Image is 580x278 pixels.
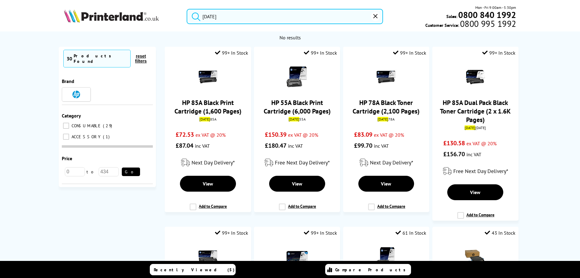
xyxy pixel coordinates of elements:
input: Search product [187,9,383,24]
a: View [269,176,325,192]
a: View [358,176,414,192]
span: View [470,189,480,195]
span: 1 [103,134,111,139]
a: Printerland Logo [64,9,179,24]
span: Mon - Fri 9:00am - 5:30pm [475,5,516,10]
div: 78A [348,117,425,121]
img: HP-647A-Black-Toner-Small.gif [286,247,308,268]
span: Price [62,155,72,161]
span: £156.70 [443,150,465,158]
div: 43 In Stock [485,230,515,236]
span: £180.47 [265,142,286,150]
img: hp-78a-dual-pack-with-box-small.jpg [197,247,219,268]
div: modal_delivery [168,154,248,171]
label: Add to Compare [279,204,316,215]
label: Add to Compare [368,204,405,215]
mark: [DATE] [289,117,299,121]
span: View [203,181,213,187]
span: View [292,181,302,187]
a: HP 55A Black Print Cartridge (6,000 Pages) [264,98,331,115]
span: 29 [103,123,114,128]
span: inc VAT [288,143,303,149]
span: Category [62,113,81,119]
span: View [381,181,391,187]
span: inc VAT [466,151,481,157]
span: 30 [67,56,72,62]
span: inc VAT [195,143,210,149]
img: hp-85a-dual-pack-cartridge-box-small.jpg [465,67,486,88]
a: HP 85A Black Print Cartridge (1,600 Pages) [174,98,241,115]
span: £83.09 [354,131,372,139]
div: 99+ In Stock [215,230,248,236]
div: 85A [169,117,246,121]
div: 99+ In Stock [304,50,337,56]
input: 434 [99,167,119,176]
mark: [DATE] [378,117,388,121]
span: Free Next Day Delivery* [453,168,508,175]
div: modal_delivery [257,154,337,171]
span: Compare Products [335,267,409,273]
span: Next Day Delivery* [192,159,235,166]
span: Free Next Day Delivery* [275,159,330,166]
img: hp-55x-toner-with-box-small2.jpg [375,247,397,268]
a: 0800 840 1992 [457,12,516,18]
b: 0800 840 1992 [458,9,516,20]
div: 99+ In Stock [393,50,426,56]
img: HP-CE249A-TransferKit-Small.gif [465,247,486,268]
div: No results [67,34,513,41]
img: hp-55a-toner-with-box-small.jpg [286,67,308,88]
div: 61 In Stock [395,230,426,236]
label: Add to Compare [190,204,227,215]
span: Next Day Delivery* [370,159,413,166]
span: £99.70 [354,142,372,150]
span: ex VAT @ 20% [288,132,318,138]
button: reset filters [131,53,151,64]
span: £87.04 [176,142,193,150]
input: 0 [65,167,85,176]
mark: [DATE] [465,125,475,130]
span: ACCESSORY [70,134,102,139]
div: [DATE] [437,125,514,130]
span: ex VAT @ 20% [466,140,497,146]
a: Recently Viewed (5) [150,264,236,275]
a: HP 85A Dual Pack Black Toner Cartridge (2 x 1.6K Pages) [440,98,511,124]
div: modal_delivery [346,154,426,171]
span: £150.39 [265,131,286,139]
span: Brand [62,78,74,84]
span: £130.58 [443,139,465,147]
a: View [180,176,236,192]
span: 0800 995 1992 [459,21,516,27]
span: inc VAT [374,143,389,149]
span: Customer Service: [425,21,516,28]
div: 55A [258,117,336,121]
span: ex VAT @ 20% [195,132,226,138]
a: HP 78A Black Toner Cartridge (2,100 Pages) [353,98,420,115]
div: 99+ In Stock [482,50,515,56]
img: hp-85a-cartridge-box-small.jpg [197,67,219,88]
input: ACCESSORY 1 [63,134,69,140]
div: modal_delivery [435,163,515,180]
span: £72.53 [176,131,194,139]
span: CONSUMABLE [70,123,102,128]
img: HP [72,91,80,98]
span: ex VAT @ 20% [374,132,404,138]
input: CONSUMABLE 29 [63,123,69,129]
span: Recently Viewed (5) [154,267,235,273]
div: 99+ In Stock [215,50,248,56]
img: hp-78a-toner-with-box-small.jpg [375,67,397,88]
img: Printerland Logo [64,9,159,23]
mark: [DATE] [199,117,210,121]
a: Compare Products [325,264,411,275]
span: Sales: [446,13,457,19]
span: to [85,169,99,175]
button: Go [122,168,140,176]
div: Products Found [74,53,127,64]
label: Add to Compare [457,212,494,224]
a: View [447,184,503,200]
div: 99+ In Stock [304,230,337,236]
